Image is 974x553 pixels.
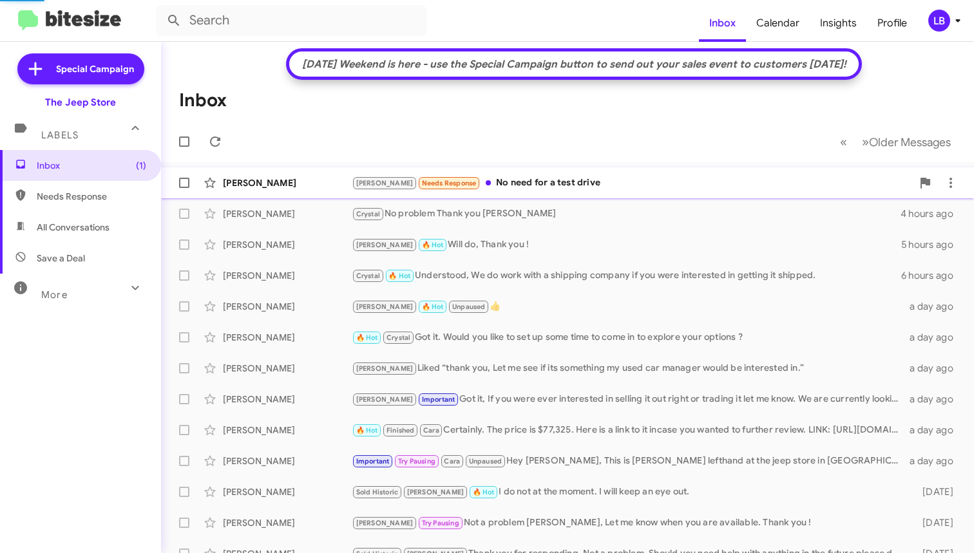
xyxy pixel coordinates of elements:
[223,393,352,406] div: [PERSON_NAME]
[452,303,486,311] span: Unpaused
[223,269,352,282] div: [PERSON_NAME]
[352,361,906,376] div: Liked “thank you, Let me see if its something my used car manager would be interested in.”
[352,176,912,191] div: No need for a test drive
[387,426,415,435] span: Finished
[422,241,444,249] span: 🔥 Hot
[906,455,964,467] div: a day ago
[422,303,444,311] span: 🔥 Hot
[422,179,477,187] span: Needs Response
[223,424,352,436] div: [PERSON_NAME]
[352,516,906,530] div: Not a problem [PERSON_NAME], Let me know when you are available. Thank you !
[37,221,110,234] span: All Conversations
[352,238,901,252] div: Will do, Thank you !
[223,362,352,375] div: [PERSON_NAME]
[37,252,85,265] span: Save a Deal
[906,393,964,406] div: a day ago
[41,129,79,141] span: Labels
[906,300,964,313] div: a day ago
[901,238,964,251] div: 5 hours ago
[223,238,352,251] div: [PERSON_NAME]
[833,129,959,155] nav: Page navigation example
[917,10,960,32] button: LB
[906,516,964,529] div: [DATE]
[352,268,901,283] div: Understood, We do work with a shipping company if you were interested in getting it shipped.
[906,485,964,498] div: [DATE]
[223,516,352,529] div: [PERSON_NAME]
[473,488,495,496] span: 🔥 Hot
[423,426,439,435] span: Cara
[352,485,906,500] div: I do not at the moment. I will keep an eye out.
[352,299,906,314] div: 👍
[352,330,906,345] div: Got it. Would you like to set up some time to come in to explore your options ?
[469,457,502,465] span: Unpaused
[832,129,855,155] button: Previous
[356,395,414,404] span: [PERSON_NAME]
[352,392,906,407] div: Got it, If you were ever interested in selling it out right or trading it let me know. We are cur...
[356,488,399,496] span: Sold Historic
[223,485,352,498] div: [PERSON_NAME]
[223,455,352,467] div: [PERSON_NAME]
[356,457,390,465] span: Important
[356,179,414,187] span: [PERSON_NAME]
[136,159,146,172] span: (1)
[854,129,959,155] button: Next
[352,207,901,221] div: No problem Thank you [PERSON_NAME]
[862,134,869,150] span: »
[296,58,853,71] div: [DATE] Weekend is here - use the Special Campaign button to send out your sales event to customer...
[422,395,455,404] span: Important
[356,210,380,218] span: Crystal
[356,241,414,249] span: [PERSON_NAME]
[840,134,847,150] span: «
[41,289,68,301] span: More
[179,90,227,111] h1: Inbox
[356,364,414,373] span: [PERSON_NAME]
[223,176,352,189] div: [PERSON_NAME]
[356,519,414,527] span: [PERSON_NAME]
[869,135,951,149] span: Older Messages
[45,96,116,109] div: The Jeep Store
[223,207,352,220] div: [PERSON_NAME]
[37,190,146,203] span: Needs Response
[356,426,378,435] span: 🔥 Hot
[422,519,459,527] span: Try Pausing
[37,159,146,172] span: Inbox
[906,424,964,436] div: a day ago
[444,457,460,465] span: Cara
[17,53,144,84] a: Special Campaign
[906,331,964,344] div: a day ago
[746,5,810,42] a: Calendar
[356,272,380,280] span: Crystal
[901,207,964,220] div: 4 hours ago
[387,333,410,342] span: Crystal
[928,10,950,32] div: LB
[156,5,426,36] input: Search
[223,331,352,344] div: [PERSON_NAME]
[901,269,964,282] div: 6 hours ago
[699,5,746,42] a: Inbox
[906,362,964,375] div: a day ago
[352,454,906,469] div: Hey [PERSON_NAME], This is [PERSON_NAME] lefthand at the jeep store in [GEOGRAPHIC_DATA]. Hope yo...
[352,423,906,438] div: Certainly. The price is $77,325. Here is a link to it incase you wanted to further review. LINK: ...
[223,300,352,313] div: [PERSON_NAME]
[356,303,414,311] span: [PERSON_NAME]
[407,488,464,496] span: [PERSON_NAME]
[388,272,410,280] span: 🔥 Hot
[356,333,378,342] span: 🔥 Hot
[398,457,435,465] span: Try Pausing
[810,5,867,42] a: Insights
[867,5,917,42] a: Profile
[56,62,134,75] span: Special Campaign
